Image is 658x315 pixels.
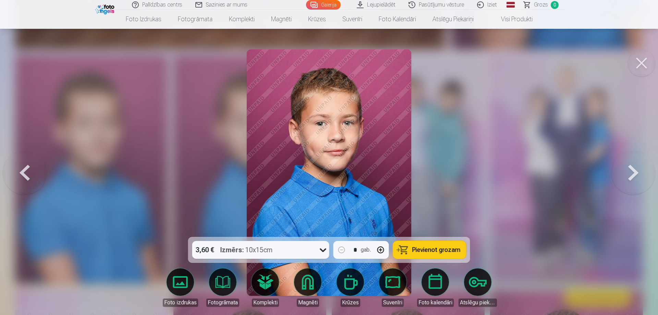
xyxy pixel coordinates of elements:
a: Foto izdrukas [118,10,170,29]
a: Krūzes [300,10,334,29]
button: Pievienot grozam [393,241,466,259]
a: Foto izdrukas [161,268,199,307]
div: Foto izdrukas [163,299,198,307]
div: Suvenīri [382,299,404,307]
a: Foto kalendāri [370,10,424,29]
a: Magnēti [289,268,327,307]
span: Grozs [534,1,548,9]
span: Pievienot grozam [412,247,461,253]
a: Magnēti [263,10,300,29]
div: gab. [361,246,371,254]
div: Atslēgu piekariņi [459,299,497,307]
a: Fotogrāmata [204,268,242,307]
div: Magnēti [297,299,319,307]
a: Komplekti [246,268,284,307]
div: Krūzes [341,299,360,307]
a: Krūzes [331,268,369,307]
a: Atslēgu piekariņi [459,268,497,307]
div: Fotogrāmata [206,299,239,307]
a: Fotogrāmata [170,10,221,29]
a: Suvenīri [374,268,412,307]
a: Foto kalendāri [416,268,454,307]
strong: Izmērs : [220,245,244,255]
div: 3,60 € [192,241,218,259]
div: Foto kalendāri [417,299,454,307]
a: Visi produkti [482,10,541,29]
a: Atslēgu piekariņi [424,10,482,29]
div: 10x15cm [220,241,273,259]
span: 0 [551,1,559,9]
a: Komplekti [221,10,263,29]
img: /fa1 [95,3,116,14]
div: Komplekti [252,299,279,307]
a: Suvenīri [334,10,370,29]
